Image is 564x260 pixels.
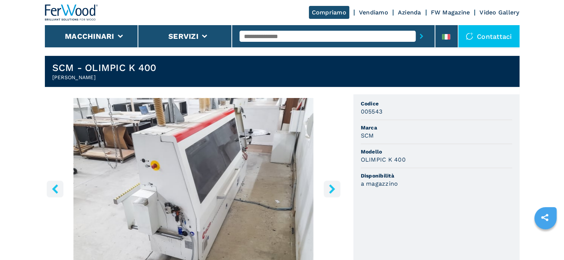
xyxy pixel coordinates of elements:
[361,155,406,164] h3: OLIMPIC K 400
[361,100,512,107] span: Codice
[361,131,374,140] h3: SCM
[361,172,512,179] span: Disponibilità
[52,74,156,81] h2: [PERSON_NAME]
[361,179,398,188] h3: a magazzino
[466,33,473,40] img: Contattaci
[431,9,470,16] a: FW Magazine
[361,107,383,116] h3: 005543
[535,208,554,227] a: sharethis
[361,124,512,131] span: Marca
[532,227,558,254] iframe: Chat
[359,9,388,16] a: Vendiamo
[168,32,198,41] button: Servizi
[52,62,156,74] h1: SCM - OLIMPIC K 400
[65,32,114,41] button: Macchinari
[458,25,520,47] div: Contattaci
[398,9,421,16] a: Azienda
[479,9,519,16] a: Video Gallery
[416,28,427,45] button: submit-button
[47,180,63,197] button: left-button
[324,180,340,197] button: right-button
[45,4,98,21] img: Ferwood
[309,6,349,19] a: Compriamo
[361,148,512,155] span: Modello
